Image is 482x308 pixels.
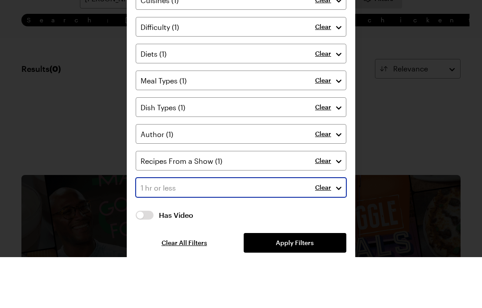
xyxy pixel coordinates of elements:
span: Apply Filters [276,289,314,298]
input: 1 hr or less [136,229,346,248]
p: Clear [315,100,331,108]
p: Clear [315,154,331,162]
p: Clear [315,74,331,82]
input: Difficulty (1) [136,68,346,87]
button: Clear Cuisines filter [315,47,331,55]
button: Close [337,9,346,19]
span: Has Video [159,261,346,271]
p: Clear [315,181,331,189]
input: Author (1) [136,175,346,195]
input: Diets (1) [136,95,346,114]
p: Clear [315,127,331,135]
button: Clear Dish Types filter [315,154,331,162]
button: Clear All Filters [136,289,233,298]
button: Clear Diets filter [315,100,331,108]
button: Clear Author filter [315,181,331,189]
span: Clear All Filters [162,289,207,298]
p: Clear [315,208,331,216]
input: Meal Types (1) [136,121,346,141]
button: Clear Meal Types filter [315,127,331,135]
button: Clear Recipes From a Show filter [315,208,331,216]
input: Recipes From a Show (1) [136,202,346,221]
button: Clear Difficulty filter [315,74,331,82]
button: Apply Filters [244,284,346,304]
h2: Filters [136,21,346,32]
input: Dish Types (1) [136,148,346,168]
button: Clear Total Time filter [315,234,331,242]
input: Cuisines (1) [136,41,346,61]
p: Clear [315,47,331,55]
p: Clear [315,234,331,242]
